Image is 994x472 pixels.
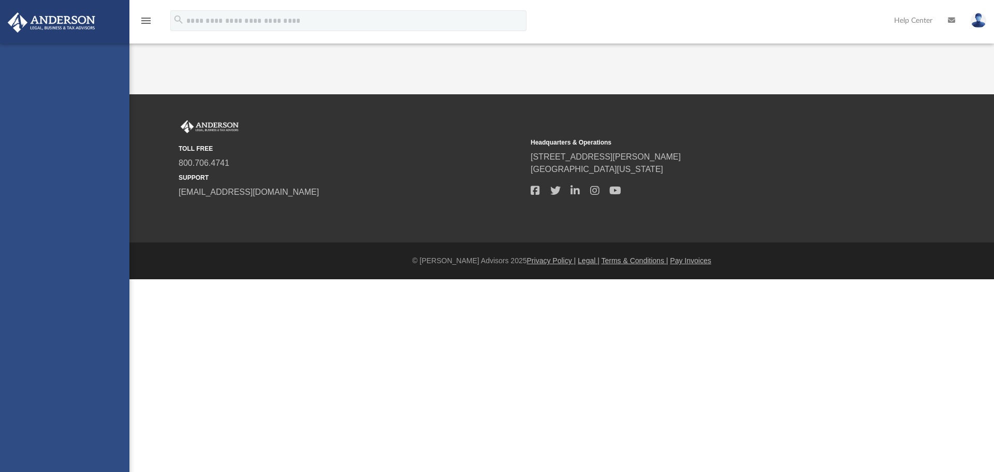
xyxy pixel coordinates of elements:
a: Pay Invoices [670,256,711,265]
small: TOLL FREE [179,144,523,153]
a: Terms & Conditions | [602,256,668,265]
i: menu [140,15,152,27]
img: Anderson Advisors Platinum Portal [179,120,241,134]
i: search [173,14,184,25]
a: 800.706.4741 [179,159,229,167]
a: [GEOGRAPHIC_DATA][US_STATE] [531,165,663,174]
img: User Pic [971,13,986,28]
small: Headquarters & Operations [531,138,875,147]
a: Privacy Policy | [527,256,576,265]
a: [EMAIL_ADDRESS][DOMAIN_NAME] [179,188,319,196]
small: SUPPORT [179,173,523,182]
div: © [PERSON_NAME] Advisors 2025 [129,255,994,266]
a: menu [140,20,152,27]
a: [STREET_ADDRESS][PERSON_NAME] [531,152,681,161]
img: Anderson Advisors Platinum Portal [5,12,98,33]
a: Legal | [578,256,600,265]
